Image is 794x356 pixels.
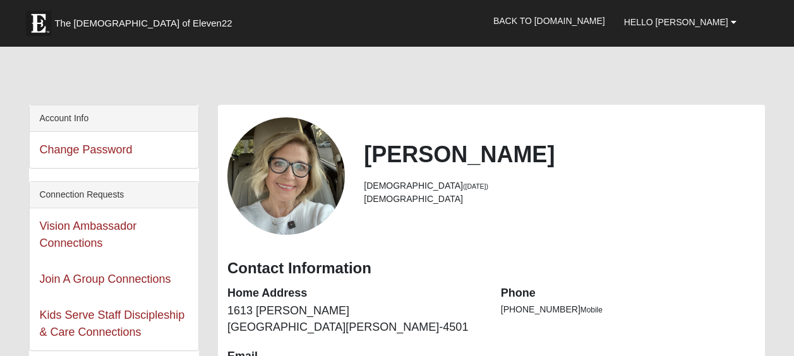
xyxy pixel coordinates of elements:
img: Eleven22 logo [26,11,51,36]
span: Hello [PERSON_NAME] [624,17,728,27]
li: [DEMOGRAPHIC_DATA] [364,193,755,206]
span: The [DEMOGRAPHIC_DATA] of Eleven22 [54,17,232,30]
a: Vision Ambassador Connections [39,220,136,249]
div: Account Info [30,105,198,132]
a: Back to [DOMAIN_NAME] [484,5,615,37]
dt: Home Address [227,285,482,302]
a: Kids Serve Staff Discipleship & Care Connections [39,309,184,338]
dd: 1613 [PERSON_NAME] [GEOGRAPHIC_DATA][PERSON_NAME]-4501 [227,303,482,335]
li: [PHONE_NUMBER] [501,303,755,316]
a: Join A Group Connections [39,273,171,285]
a: Hello [PERSON_NAME] [615,6,746,38]
h2: [PERSON_NAME] [364,141,755,168]
h3: Contact Information [227,259,755,278]
dt: Phone [501,285,755,302]
li: [DEMOGRAPHIC_DATA] [364,179,755,193]
a: View Fullsize Photo [227,117,345,235]
a: Change Password [39,143,132,156]
div: Connection Requests [30,182,198,208]
a: The [DEMOGRAPHIC_DATA] of Eleven22 [20,4,272,36]
small: ([DATE]) [463,182,488,190]
span: Mobile [580,306,603,314]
